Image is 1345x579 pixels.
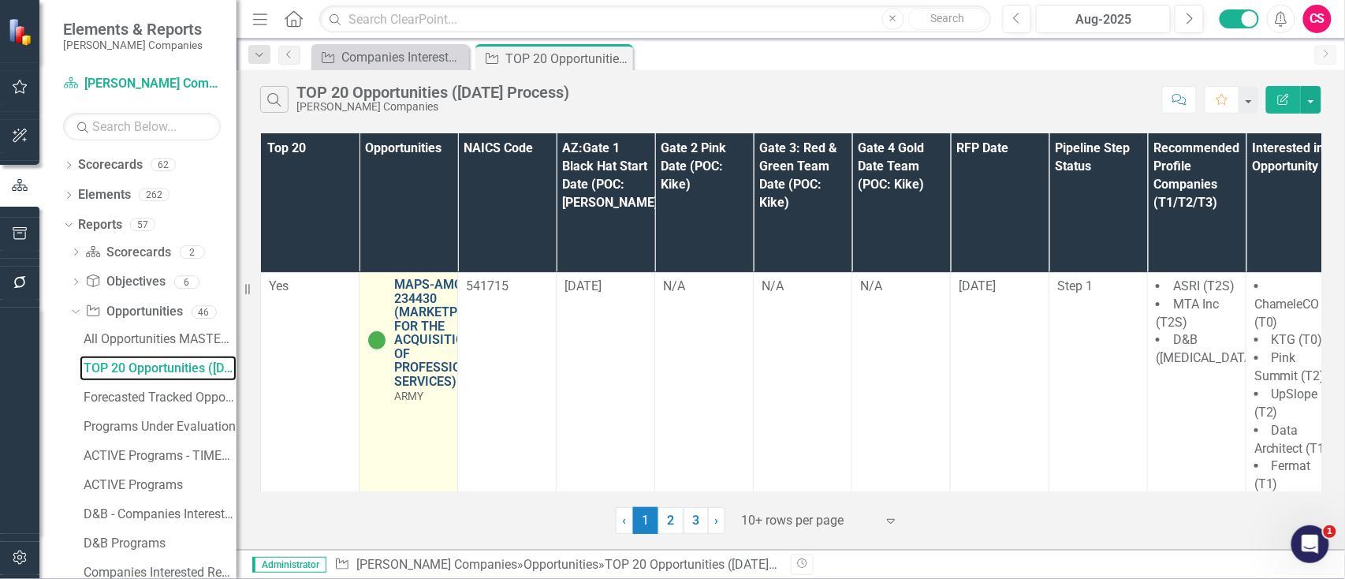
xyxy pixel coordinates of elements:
div: D&B Programs [84,536,237,551]
a: Reports [78,216,122,234]
a: ACTIVE Programs - TIMELINE View [80,443,237,469]
div: 62 [151,159,176,172]
a: TOP 20 Opportunities ([DATE] Process) [80,356,237,381]
span: Search [930,12,964,24]
a: 3 [684,507,709,534]
span: › [715,513,719,528]
div: N/A [762,278,844,296]
a: Opportunities [523,557,598,572]
a: ACTIVE Programs [80,473,237,498]
div: TOP 20 Opportunities ([DATE] Process) [296,84,569,101]
a: Objectives [85,273,166,291]
div: TOP 20 Opportunities ([DATE] Process) [505,49,629,69]
input: Search Below... [63,113,221,140]
span: [DATE] [564,278,602,293]
div: N/A [860,278,942,296]
div: [PERSON_NAME] Companies [296,101,569,113]
span: ARMY [394,390,423,402]
span: Elements & Reports [63,20,203,39]
div: Programs Under Evaluation [84,420,237,434]
div: N/A [663,278,745,296]
span: Data Architect (T1) [1254,423,1330,456]
div: Aug-2025 [1041,10,1165,29]
div: 262 [139,189,170,202]
a: Forecasted Tracked Opportunities [80,385,237,410]
span: KTG (T0) [1272,332,1323,347]
div: Companies Interested Report [341,47,465,67]
a: MAPS-AMC-234430 (MARKETPLACE FOR THE ACQUISITION OF PROFESSIONAL SERVICES) [394,278,488,389]
button: CS [1303,5,1332,33]
a: Opportunities [85,303,183,321]
span: ‹ [623,513,627,528]
div: ACTIVE Programs [84,478,237,492]
span: ChameleCO (T0) [1254,297,1320,330]
a: 2 [658,507,684,534]
div: D&B - Companies Interested Report [84,507,237,521]
span: Step 1 [1057,278,1093,293]
div: » » [334,556,779,574]
div: ACTIVE Programs - TIMELINE View [84,449,237,463]
a: Scorecards [78,156,143,174]
a: D&B Programs [80,531,237,556]
iframe: Intercom live chat [1291,525,1329,563]
small: [PERSON_NAME] Companies [63,39,203,51]
a: Scorecards [85,244,171,262]
div: 57 [130,218,155,231]
div: 2 [180,245,205,259]
div: 6 [174,275,199,289]
span: UpSlope (T2) [1254,387,1318,420]
span: ASRI (T2S) [1173,278,1235,293]
img: ClearPoint Strategy [8,18,35,46]
a: [PERSON_NAME] Companies [356,557,517,572]
button: Search [908,8,987,30]
img: Active [367,331,386,349]
span: Administrator [252,557,326,573]
input: Search ClearPoint... [319,6,990,33]
a: D&B - Companies Interested Report [80,502,237,527]
span: MTA Inc (T2S) [1156,297,1219,330]
div: All Opportunities MASTER LIST [84,332,237,346]
div: TOP 20 Opportunities ([DATE] Process) [605,557,821,572]
a: Programs Under Evaluation [80,414,237,439]
span: 1 [633,507,658,534]
span: Fermat (T1) [1254,458,1311,491]
span: [DATE] [959,278,996,293]
span: 541715 [466,278,509,293]
button: Aug-2025 [1036,5,1171,33]
a: [PERSON_NAME] Companies [63,75,221,93]
a: Elements [78,186,131,204]
div: Forecasted Tracked Opportunities [84,390,237,405]
a: Companies Interested Report [315,47,465,67]
span: 1 [1324,525,1336,538]
a: All Opportunities MASTER LIST [80,327,237,352]
div: 46 [192,305,217,319]
div: TOP 20 Opportunities ([DATE] Process) [84,361,237,375]
span: Yes [269,278,289,293]
span: Pink Summit (T2) [1254,350,1325,383]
